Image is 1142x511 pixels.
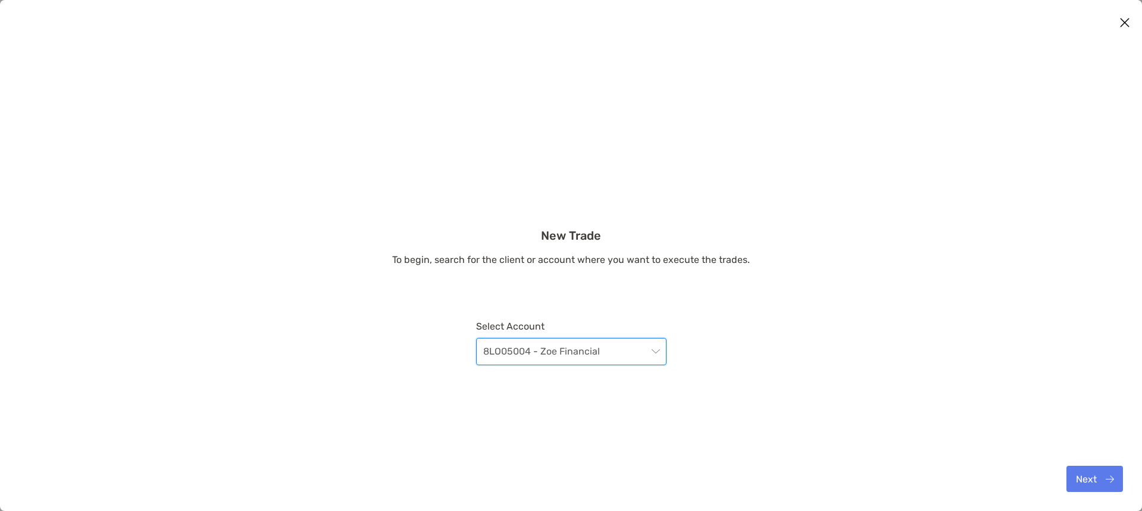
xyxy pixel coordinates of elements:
button: Close modal [1116,14,1134,32]
button: Next [1066,466,1123,492]
label: Select Account [476,321,667,332]
p: To begin, search for the client or account where you want to execute the trades. [392,252,750,267]
span: 8LO05004 - Zoe Financial [483,338,659,365]
h3: New Trade [392,228,750,243]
